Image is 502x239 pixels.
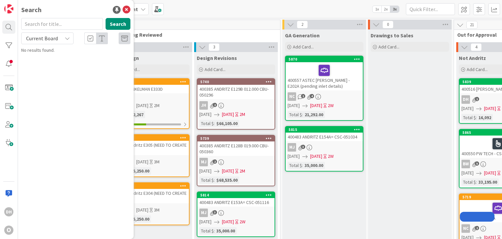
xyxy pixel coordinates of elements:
[286,133,363,141] div: 400483 ANDRITZ E154A= CSC-051034
[461,105,474,112] span: [DATE]
[154,102,159,109] div: 2M
[303,111,325,118] div: 21,292.00
[200,193,275,197] div: 5814
[475,161,479,166] span: 5
[475,97,479,101] span: 1
[112,189,189,203] div: 400582 Andritz E304 (NEED TO CREATE DXFS)
[154,207,159,213] div: 3M
[111,134,190,177] a: 5890400583 Andritz E305 (NEED TO CREATE DXFS)[DATE][DATE]3MTotal $:25,250.00
[328,153,334,160] div: 2W
[21,18,103,30] input: Search for title...
[129,111,145,118] div: 12,267
[301,94,305,98] span: 1
[129,167,151,175] div: 25,250.00
[310,94,314,98] span: 4
[288,153,300,160] span: [DATE]
[197,135,275,186] a: 5739400385 ANDRITZ E128B 019.000 CBU- 050360MJ[DATE][DATE]2MTotal $:$68,535.00
[213,210,217,214] span: 3
[288,111,302,118] div: Total $
[222,218,234,225] span: [DATE]
[112,141,189,155] div: 400583 Andritz E305 (NEED TO CREATE DXFS)
[214,120,215,127] span: :
[328,102,334,109] div: 2W
[381,6,390,12] span: 2x
[286,62,363,90] div: 400557 ASTEC [PERSON_NAME] - E202A (pending inlet details)
[240,218,245,225] div: 2W
[199,158,208,166] div: MJ
[214,227,215,234] span: :
[197,79,275,85] div: 5740
[286,92,363,101] div: NC
[467,66,488,72] span: Add Card...
[466,21,477,29] span: 21
[4,4,13,13] img: Visit kanbanzone.com
[215,176,239,184] div: $68,535.00
[112,79,189,93] div: 5897400589 BINKELMAN E333D
[302,162,303,169] span: :
[106,18,130,30] button: Search
[214,176,215,184] span: :
[288,92,296,101] div: NC
[197,136,275,141] div: 5739
[285,32,320,39] span: GA Generation
[382,21,393,28] span: 0
[477,114,493,121] div: 16,092
[297,21,308,28] span: 2
[378,44,399,50] span: Add Card...
[197,192,275,198] div: 5814
[286,143,363,152] div: MJ
[197,192,275,237] a: 5814400483 ANDRITZ E153A= CSC-051116MJ[DATE][DATE]2WTotal $:35,000.00
[115,184,189,188] div: 5889
[461,170,474,176] span: [DATE]
[197,85,275,99] div: 400385 ANDRITZ E129B 012.000 CBU- 050296
[213,103,217,107] span: 2
[240,168,245,175] div: 2M
[285,56,363,121] a: 5870400557 ASTEC [PERSON_NAME] - E202A (pending inlet details)NC[DATE][DATE]2WTotal $:21,292.00
[222,168,234,175] span: [DATE]
[26,35,58,42] span: Current Board
[213,159,217,164] span: 2
[461,224,470,233] div: NC
[286,127,363,133] div: 5815
[373,6,381,12] span: 1x
[406,3,455,15] input: Quick Filter...
[484,170,496,176] span: [DATE]
[136,102,148,109] span: [DATE]
[129,215,151,223] div: 25,250.00
[197,192,275,207] div: 5814400483 ANDRITZ E153A= CSC-051116
[200,80,275,84] div: 5740
[302,111,303,118] span: :
[197,198,275,207] div: 400483 ANDRITZ E153A= CSC-051116
[197,79,275,99] div: 5740400385 ANDRITZ E129B 012.000 CBU- 050296
[240,111,245,118] div: 2M
[285,126,363,172] a: 5815400483 ANDRITZ E154A= CSC-051034MJ[DATE][DATE]2WTotal $:35,000.00
[199,101,208,110] div: JH
[115,80,189,84] div: 5897
[475,226,479,230] span: 2
[112,85,189,93] div: 400589 BINKELMAN E333D
[310,153,322,160] span: [DATE]
[197,158,275,166] div: MJ
[4,226,13,235] div: O
[286,56,363,90] div: 5870400557 ASTEC [PERSON_NAME] - E202A (pending inlet details)
[112,183,189,189] div: 5889
[461,178,476,186] div: Total $
[390,6,399,12] span: 3x
[199,176,214,184] div: Total $
[209,43,220,51] span: 3
[461,160,470,168] div: BW
[288,143,296,152] div: MJ
[222,111,234,118] span: [DATE]
[199,120,214,127] div: Total $
[293,44,314,50] span: Add Card...
[459,55,486,61] span: Not Andritz
[154,158,159,165] div: 3M
[21,47,130,54] div: No results found.
[199,218,211,225] span: [DATE]
[289,127,363,132] div: 5815
[197,141,275,156] div: 400385 ANDRITZ E128B 019.000 CBU- 050360
[476,114,477,121] span: :
[109,31,272,38] span: Engineering Reviewed
[303,162,325,169] div: 35,000.00
[115,136,189,140] div: 5890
